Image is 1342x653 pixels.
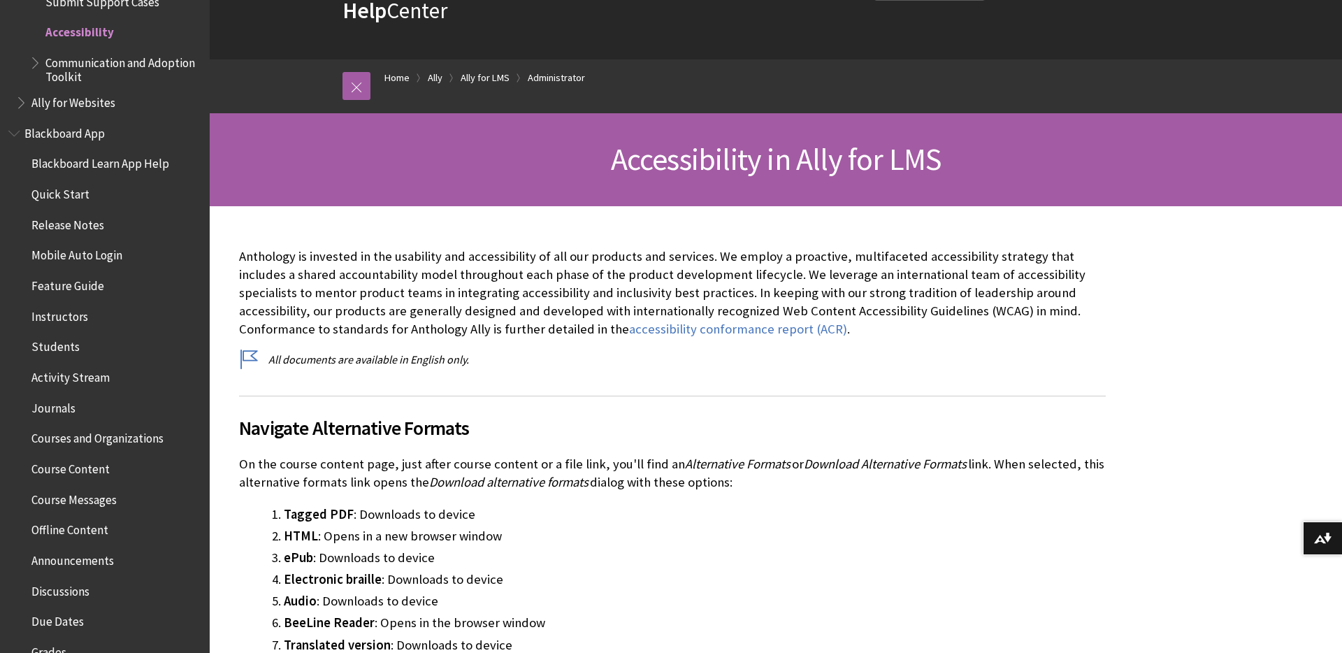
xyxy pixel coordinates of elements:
span: Students [31,336,80,354]
span: Instructors [31,305,88,324]
span: Course Content [31,457,110,476]
a: Administrator [528,69,585,87]
span: Release Notes [31,213,104,232]
span: Journals [31,396,75,415]
p: On the course content page, just after course content or a file link, you'll find an or link. Whe... [239,455,1106,491]
span: ePub [284,550,313,566]
span: Mobile Auto Login [31,244,122,263]
span: Offline Content [31,518,108,537]
li: : Opens in a new browser window [284,526,1106,546]
span: Tagged PDF [284,506,354,522]
span: Blackboard App [24,122,105,141]
span: Due Dates [31,610,84,629]
span: Activity Stream [31,366,110,385]
span: Feature Guide [31,274,104,293]
span: Alternative Formats [685,456,791,472]
span: Course Messages [31,488,117,507]
p: Anthology is invested in the usability and accessibility of all our products and services. We emp... [239,247,1106,339]
a: Ally for LMS [461,69,510,87]
span: Courses and Organizations [31,427,164,446]
span: Quick Start [31,182,89,201]
span: Announcements [31,549,114,568]
a: Home [384,69,410,87]
li: : Opens in the browser window [284,613,1106,633]
span: Audio [284,593,317,609]
span: Download Alternative Formats [804,456,967,472]
span: Download alternative formats [429,474,589,490]
span: Communication and Adoption Toolkit [45,51,200,84]
span: Translated version [284,637,391,653]
span: BeeLine Reader [284,615,375,631]
li: : Downloads to device [284,548,1106,568]
span: Discussions [31,580,89,598]
p: All documents are available in English only. [239,352,1106,367]
a: Ally [428,69,442,87]
span: Ally for Websites [31,91,115,110]
li: : Downloads to device [284,570,1106,589]
span: Blackboard Learn App Help [31,152,169,171]
span: Navigate Alternative Formats [239,413,1106,443]
span: HTML [284,528,318,544]
span: Electronic braille [284,571,382,587]
li: : Downloads to device [284,505,1106,524]
li: : Downloads to device [284,591,1106,611]
span: Accessibility [45,21,114,40]
span: Accessibility in Ally for LMS [611,140,941,178]
a: accessibility conformance report (ACR) [629,321,847,338]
